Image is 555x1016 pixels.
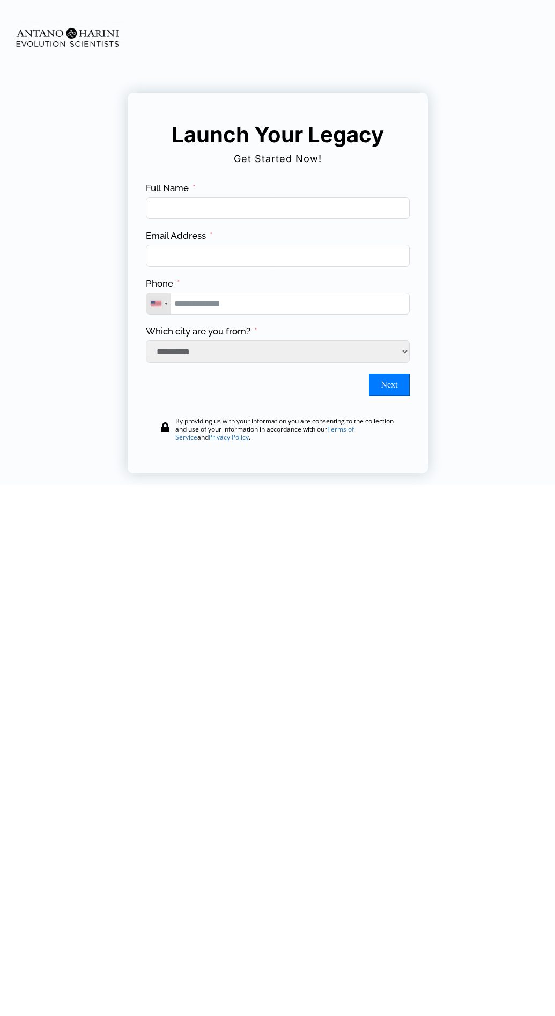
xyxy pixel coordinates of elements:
a: Terms of Service [175,425,354,442]
label: Email Address [146,230,213,242]
img: Evolution-Scientist (2) [11,22,124,53]
div: Telephone country code [146,293,171,314]
h5: Launch Your Legacy [166,121,390,148]
select: Which city are you from? [146,340,410,363]
button: Next [369,374,409,396]
label: Phone [146,277,180,290]
div: By providing us with your information you are consenting to the collection and use of your inform... [175,417,401,441]
h2: Get Started Now! [144,149,411,169]
label: Full Name [146,182,196,194]
input: Phone [146,293,410,315]
input: Email Address [146,245,410,267]
a: Privacy Policy [209,433,249,442]
label: Which city are you from? [146,325,257,338]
